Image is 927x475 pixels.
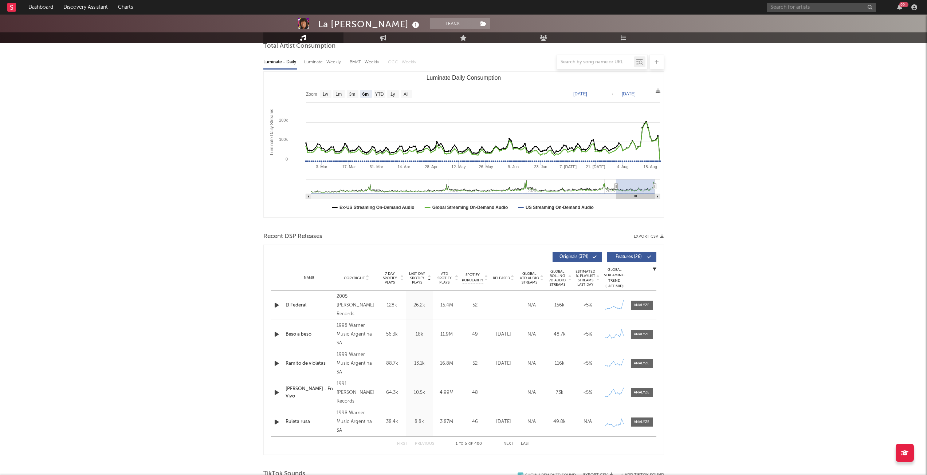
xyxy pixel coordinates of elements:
div: 99 + [899,2,908,7]
div: 48.7k [547,331,572,338]
div: 16.8M [435,360,459,367]
div: 52 [462,360,488,367]
input: Search for artists [767,3,876,12]
text: Global Streaming On-Demand Audio [432,205,508,210]
div: 4.99M [435,389,459,396]
text: [DATE] [573,91,587,96]
span: to [459,442,463,446]
div: N/A [519,331,544,338]
text: 12. May [451,165,466,169]
span: Estimated % Playlist Streams Last Day [576,269,596,287]
div: <5% [576,302,600,309]
div: [DATE] [491,331,516,338]
button: Features(26) [607,252,656,262]
text: 100k [279,137,288,142]
button: Previous [415,442,434,446]
span: Recent DSP Releases [263,232,322,241]
button: Last [521,442,530,446]
div: 156k [547,302,572,309]
div: La [PERSON_NAME] [318,18,421,30]
text: 3. Mar [316,165,327,169]
text: US Streaming On-Demand Audio [526,205,594,210]
text: 1y [390,92,395,97]
div: 64.3k [380,389,404,396]
div: 8.8k [408,418,431,425]
a: Ruleta rusa [286,418,333,425]
div: 49 [462,331,488,338]
div: <5% [576,331,600,338]
button: Next [503,442,514,446]
a: Ramito de violetas [286,360,333,367]
div: 1998 Warner Music Argentina SA [337,409,376,435]
text: 1m [335,92,342,97]
div: 56.3k [380,331,404,338]
div: [DATE] [491,360,516,367]
text: 1w [322,92,328,97]
text: 3m [349,92,355,97]
div: 1999 Warner Music Argentina SA [337,351,376,377]
span: Global Rolling 7D Audio Streams [547,269,567,287]
div: 88.7k [380,360,404,367]
text: YTD [375,92,384,97]
text: [DATE] [622,91,636,96]
div: 49.8k [547,418,572,425]
div: 1991 [PERSON_NAME] Records [337,380,376,406]
text: All [403,92,408,97]
div: 15.4M [435,302,459,309]
a: El Federal [286,302,333,309]
div: 18k [408,331,431,338]
button: Track [430,18,476,29]
div: <5% [576,389,600,396]
div: N/A [576,418,600,425]
div: 116k [547,360,572,367]
div: 3.87M [435,418,459,425]
button: 99+ [897,4,902,10]
div: [DATE] [491,418,516,425]
div: N/A [519,302,544,309]
span: 7 Day Spotify Plays [380,272,400,285]
div: N/A [519,389,544,396]
span: ATD Spotify Plays [435,272,454,285]
text: 6m [362,92,368,97]
button: Export CSV [634,234,664,239]
text: 0 [285,157,287,161]
div: 73k [547,389,572,396]
div: 1 5 400 [449,440,489,448]
text: 7. [DATE] [559,165,577,169]
span: Released [493,276,510,280]
text: 21. [DATE] [586,165,605,169]
div: 48 [462,389,488,396]
div: 13.1k [408,360,431,367]
div: 52 [462,302,488,309]
div: 10.5k [408,389,431,396]
text: 26. May [479,165,493,169]
input: Search by song name or URL [557,59,634,65]
a: Beso a beso [286,331,333,338]
text: 14. Apr [397,165,410,169]
span: Spotify Popularity [462,272,483,283]
div: 26.2k [408,302,431,309]
div: Name [286,275,333,281]
span: of [468,442,473,446]
div: Global Streaming Trend (Last 60D) [604,267,625,289]
button: Originals(374) [553,252,602,262]
div: <5% [576,360,600,367]
text: 31. Mar [369,165,383,169]
span: Originals ( 374 ) [557,255,591,259]
span: Copyright [344,276,365,280]
div: 128k [380,302,404,309]
a: [PERSON_NAME] - En Vivo [286,385,333,400]
svg: Luminate Daily Consumption [264,72,664,217]
div: 46 [462,418,488,425]
text: 23. Jun [534,165,547,169]
div: 2005 [PERSON_NAME] Records [337,292,376,318]
div: 38.4k [380,418,404,425]
text: 9. Jun [508,165,519,169]
span: Last Day Spotify Plays [408,272,427,285]
text: Ex-US Streaming On-Demand Audio [339,205,415,210]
